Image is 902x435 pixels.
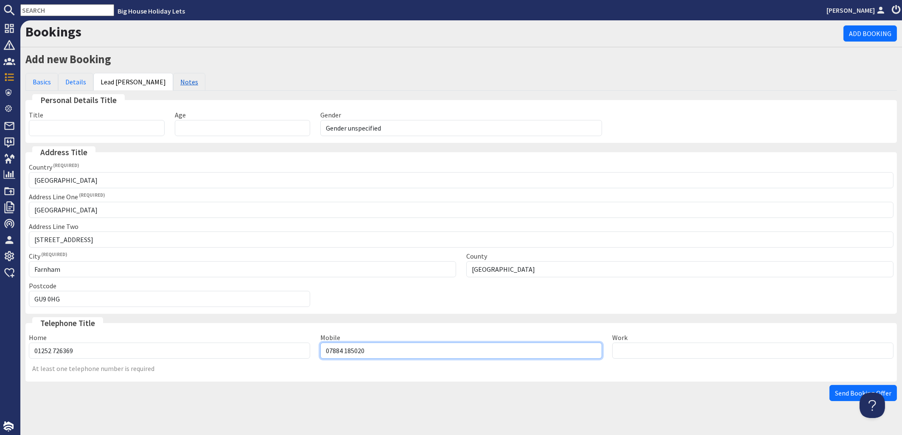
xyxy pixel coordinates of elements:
[860,393,885,418] iframe: Toggle Customer Support
[20,4,114,16] input: SEARCH
[58,73,93,91] a: Details
[40,95,117,105] span: translation missing: en.admin.bookings.guests.fields.personal_details_title
[25,53,897,66] h2: Add new Booking
[29,222,78,231] label: Address Line Two
[829,385,897,401] button: Send Booking Offer
[175,111,186,119] label: Age
[29,231,894,248] input: Second Line Of Your Address
[118,7,185,15] a: Big House Holiday Lets
[29,163,79,171] label: Country
[173,73,205,91] a: Notes
[25,73,58,91] a: Basics
[826,5,887,15] a: [PERSON_NAME]
[40,318,95,328] span: translation missing: en.admin.bookings.guests.fields.telephone_title
[40,147,87,157] span: translation missing: en.admin.bookings.guests.fields.address_title
[29,282,56,290] label: Postcode
[835,389,891,397] span: Send Booking Offer
[25,23,81,40] a: Bookings
[612,333,627,342] label: Work
[29,333,47,342] label: Home
[29,365,894,372] span: At least one telephone number is required
[320,333,340,342] label: Mobile
[320,111,341,119] label: Gender
[29,252,67,260] label: City
[466,252,487,260] label: County
[843,25,897,42] a: Add Booking
[3,421,14,432] img: staytech_i_w-64f4e8e9ee0a9c174fd5317b4b171b261742d2d393467e5bdba4413f4f884c10.svg
[29,111,43,119] label: Title
[29,192,105,201] label: Address Line One
[29,202,894,218] input: First Line Of Your Address
[93,73,173,91] a: Lead [PERSON_NAME]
